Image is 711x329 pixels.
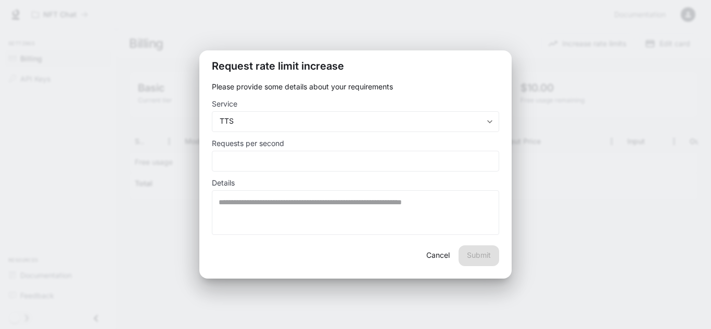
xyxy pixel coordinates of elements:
[199,50,512,82] h2: Request rate limit increase
[212,116,499,126] div: TTS
[212,100,237,108] p: Service
[421,245,454,266] button: Cancel
[212,140,284,147] p: Requests per second
[212,82,499,92] p: Please provide some details about your requirements
[212,179,235,187] p: Details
